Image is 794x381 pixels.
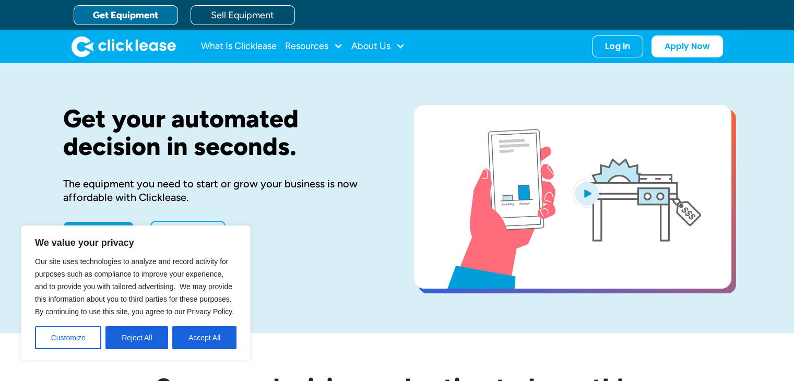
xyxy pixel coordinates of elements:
[63,222,134,243] a: Apply Now
[605,41,630,52] div: Log In
[351,36,405,57] div: About Us
[285,36,343,57] div: Resources
[201,36,277,57] a: What Is Clicklease
[35,257,234,316] span: Our site uses technologies to analyze and record activity for purposes such as compliance to impr...
[573,178,601,208] img: Blue play button logo on a light blue circular background
[72,36,176,57] a: home
[191,5,295,25] a: Sell Equipment
[150,221,226,244] a: Learn More
[35,236,236,249] p: We value your privacy
[35,326,101,349] button: Customize
[63,177,381,204] div: The equipment you need to start or grow your business is now affordable with Clicklease.
[63,105,381,160] h1: Get your automated decision in seconds.
[414,105,731,289] a: open lightbox
[105,326,168,349] button: Reject All
[172,326,236,349] button: Accept All
[21,225,251,360] div: We value your privacy
[651,35,723,57] a: Apply Now
[74,5,178,25] a: Get Equipment
[72,36,176,57] img: Clicklease logo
